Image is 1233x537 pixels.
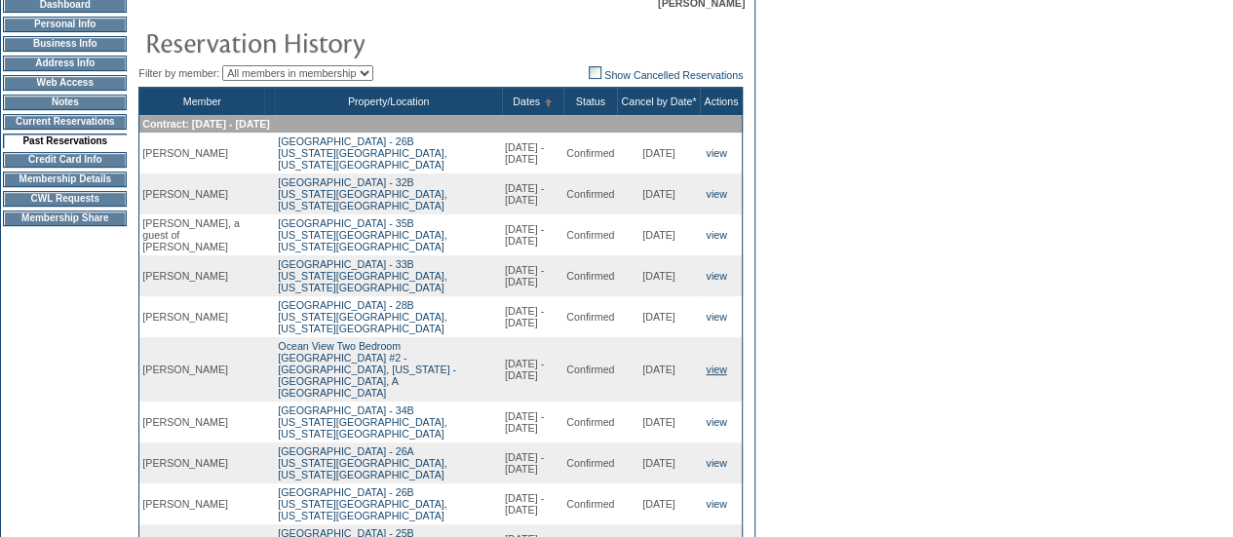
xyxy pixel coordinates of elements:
a: view [706,416,726,428]
td: Membership Share [3,211,127,226]
a: view [706,498,726,510]
a: view [706,188,726,200]
img: chk_off.JPG [589,66,601,79]
a: view [706,270,726,282]
td: [DATE] [617,402,700,442]
td: Business Info [3,36,127,52]
td: [DATE] [617,255,700,296]
td: [DATE] - [DATE] [502,483,563,524]
td: [DATE] [617,173,700,214]
a: [GEOGRAPHIC_DATA] - 26A[US_STATE][GEOGRAPHIC_DATA], [US_STATE][GEOGRAPHIC_DATA] [278,445,446,480]
td: [DATE] - [DATE] [502,402,563,442]
a: view [706,364,726,375]
td: [DATE] [617,442,700,483]
a: [GEOGRAPHIC_DATA] - 34B[US_STATE][GEOGRAPHIC_DATA], [US_STATE][GEOGRAPHIC_DATA] [278,404,446,440]
a: [GEOGRAPHIC_DATA] - 26B[US_STATE][GEOGRAPHIC_DATA], [US_STATE][GEOGRAPHIC_DATA] [278,486,446,521]
a: Status [576,96,605,107]
td: [DATE] - [DATE] [502,337,563,402]
td: [DATE] - [DATE] [502,173,563,214]
td: Membership Details [3,172,127,187]
a: [GEOGRAPHIC_DATA] - 28B[US_STATE][GEOGRAPHIC_DATA], [US_STATE][GEOGRAPHIC_DATA] [278,299,446,334]
td: [PERSON_NAME] [139,483,264,524]
a: Dates [513,96,540,107]
img: Ascending [540,98,553,106]
td: [DATE] [617,296,700,337]
td: [DATE] - [DATE] [502,255,563,296]
td: [DATE] - [DATE] [502,133,563,173]
a: [GEOGRAPHIC_DATA] - 35B[US_STATE][GEOGRAPHIC_DATA], [US_STATE][GEOGRAPHIC_DATA] [278,217,446,252]
span: Contract: [DATE] - [DATE] [142,118,269,130]
a: Ocean View Two Bedroom [GEOGRAPHIC_DATA] #2 -[GEOGRAPHIC_DATA], [US_STATE] - [GEOGRAPHIC_DATA], A... [278,340,456,399]
td: [PERSON_NAME] [139,337,264,402]
a: view [706,229,726,241]
td: [DATE] [617,133,700,173]
td: Past Reservations [3,134,127,148]
a: Show Cancelled Reservations [589,69,743,81]
a: Member [183,96,221,107]
td: Confirmed [563,133,617,173]
td: Address Info [3,56,127,71]
td: [DATE] - [DATE] [502,296,563,337]
td: [DATE] [617,337,700,402]
td: [PERSON_NAME], a guest of [PERSON_NAME] [139,214,264,255]
td: Current Reservations [3,114,127,130]
td: [PERSON_NAME] [139,173,264,214]
a: [GEOGRAPHIC_DATA] - 32B[US_STATE][GEOGRAPHIC_DATA], [US_STATE][GEOGRAPHIC_DATA] [278,176,446,211]
td: Confirmed [563,442,617,483]
td: [DATE] - [DATE] [502,442,563,483]
td: Confirmed [563,337,617,402]
td: Notes [3,95,127,110]
img: pgTtlResHistory.gif [144,22,534,61]
td: [PERSON_NAME] [139,442,264,483]
a: view [706,457,726,469]
td: [PERSON_NAME] [139,296,264,337]
td: Personal Info [3,17,127,32]
a: [GEOGRAPHIC_DATA] - 33B[US_STATE][GEOGRAPHIC_DATA], [US_STATE][GEOGRAPHIC_DATA] [278,258,446,293]
td: Confirmed [563,173,617,214]
a: view [706,147,726,159]
th: Actions [700,88,742,116]
td: [PERSON_NAME] [139,255,264,296]
td: [DATE] [617,483,700,524]
a: view [706,311,726,323]
td: Confirmed [563,296,617,337]
td: Credit Card Info [3,152,127,168]
td: Confirmed [563,402,617,442]
td: Confirmed [563,255,617,296]
a: Property/Location [348,96,430,107]
td: Confirmed [563,483,617,524]
td: [PERSON_NAME] [139,402,264,442]
span: Filter by member: [138,67,219,79]
td: Confirmed [563,214,617,255]
td: [DATE] - [DATE] [502,214,563,255]
td: [PERSON_NAME] [139,133,264,173]
a: Cancel by Date* [621,96,696,107]
td: Web Access [3,75,127,91]
td: [DATE] [617,214,700,255]
td: CWL Requests [3,191,127,207]
a: [GEOGRAPHIC_DATA] - 26B[US_STATE][GEOGRAPHIC_DATA], [US_STATE][GEOGRAPHIC_DATA] [278,135,446,171]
